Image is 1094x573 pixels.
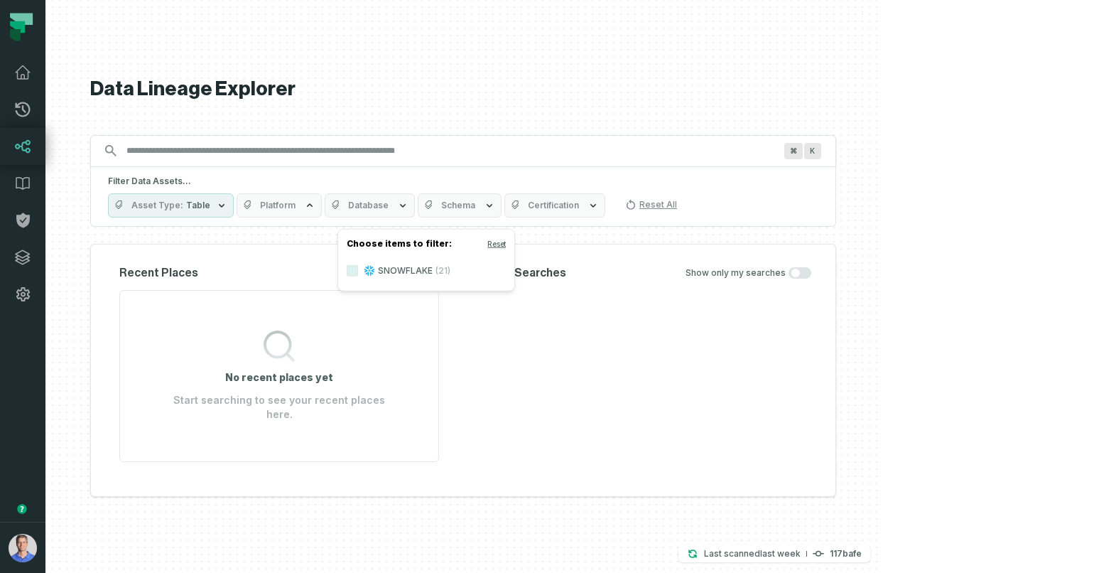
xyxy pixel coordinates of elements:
[678,545,870,562] button: Last scanned[DATE] 11:55:03 PM117bafe
[338,235,514,257] h4: Choose items to filter:
[435,265,450,277] span: (21)
[338,257,514,285] label: SNOWFLAKE
[9,534,37,562] img: avatar of Barak Forgoun
[830,550,862,558] h4: 117bafe
[784,143,803,159] span: Press ⌘ + K to focus the search bar
[804,143,821,159] span: Press ⌘ + K to focus the search bar
[704,547,801,561] p: Last scanned
[347,265,358,277] button: SNOWFLAKE(21)
[16,503,28,515] div: Tooltip anchor
[487,238,506,250] button: Reset
[760,548,801,559] relative-time: Sep 29, 2025, 11:55 PM GMT+3
[90,77,836,102] h1: Data Lineage Explorer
